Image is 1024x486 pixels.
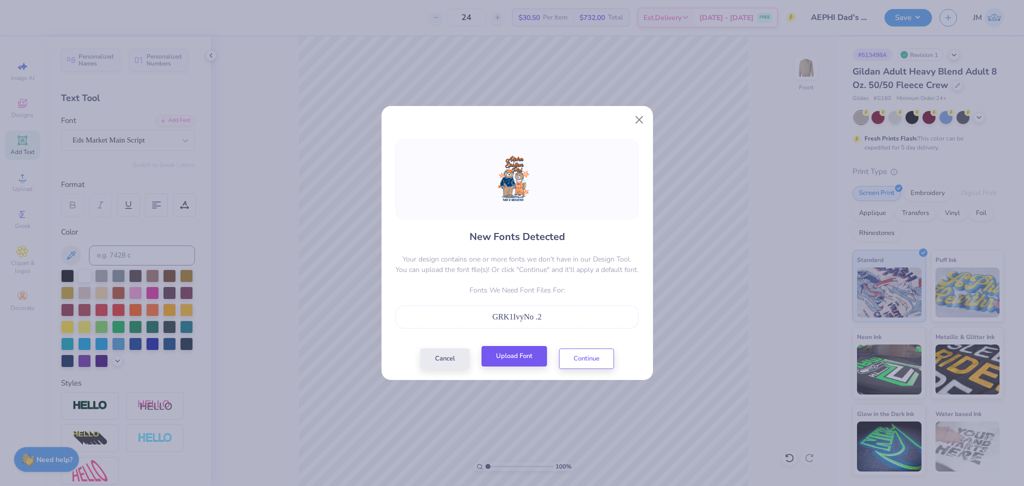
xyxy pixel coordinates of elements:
h4: New Fonts Detected [469,229,565,244]
button: Cancel [420,348,469,369]
button: Continue [559,348,614,369]
span: GRK1IvyNo .2 [492,312,542,321]
button: Close [629,110,648,129]
p: Your design contains one or more fonts we don't have in our Design Tool. You can upload the font ... [395,254,638,275]
p: Fonts We Need Font Files For: [395,285,638,295]
button: Upload Font [481,346,547,366]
